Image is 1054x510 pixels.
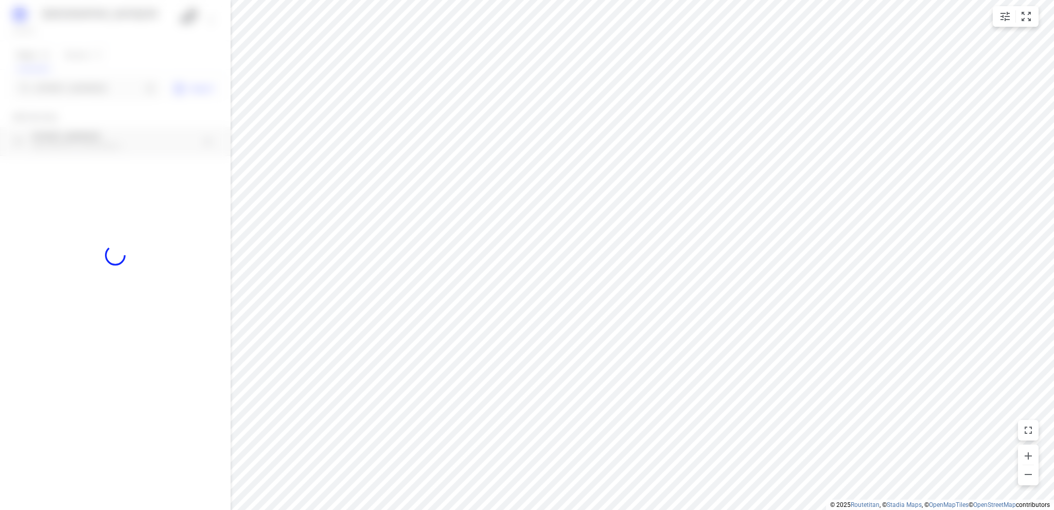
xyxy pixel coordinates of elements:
a: OpenStreetMap [973,501,1016,508]
a: Routetitan [851,501,880,508]
a: OpenMapTiles [929,501,969,508]
a: Stadia Maps [887,501,922,508]
li: © 2025 , © , © © contributors [830,501,1050,508]
div: small contained button group [993,6,1039,27]
button: Fit zoom [1016,6,1037,27]
button: Map settings [995,6,1015,27]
